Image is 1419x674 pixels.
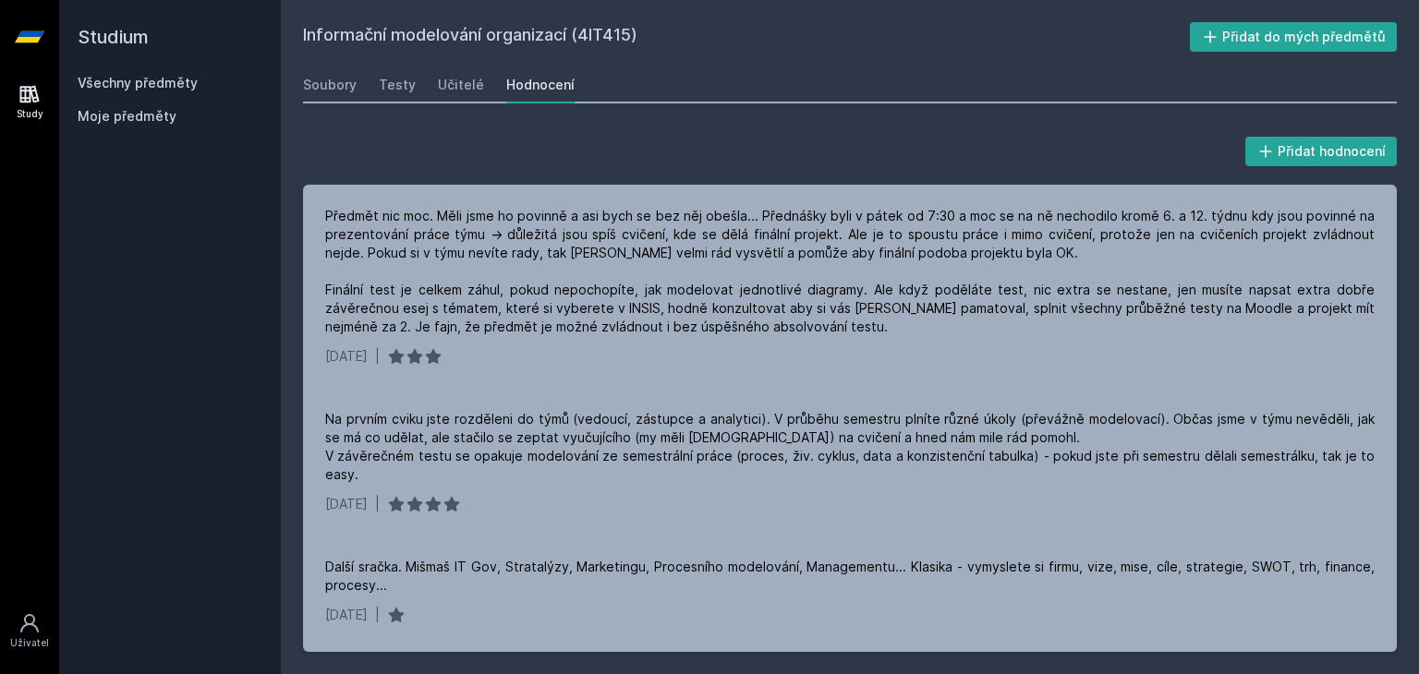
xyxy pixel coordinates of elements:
[506,76,575,94] div: Hodnocení
[1190,22,1398,52] button: Přidat do mých předmětů
[438,66,484,103] a: Učitelé
[325,606,368,624] div: [DATE]
[325,410,1375,484] div: Na prvním cviku jste rozděleni do týmů (vedoucí, zástupce a analytici). V průběhu semestru plníte...
[17,107,43,121] div: Study
[325,558,1375,595] div: Další sračka. Mišmaš IT Gov, Stratalýzy, Marketingu, Procesního modelování, Managementu... Klasik...
[4,74,55,130] a: Study
[379,76,416,94] div: Testy
[303,76,357,94] div: Soubory
[325,347,368,366] div: [DATE]
[375,347,380,366] div: |
[303,66,357,103] a: Soubory
[1245,137,1398,166] button: Přidat hodnocení
[78,75,198,90] a: Všechny předměty
[4,603,55,659] a: Uživatel
[375,606,380,624] div: |
[325,207,1375,336] div: Předmět nic moc. Měli jsme ho povinně a asi bych se bez něj obešla... Přednášky byli v pátek od 7...
[10,636,49,650] div: Uživatel
[506,66,575,103] a: Hodnocení
[438,76,484,94] div: Učitelé
[325,495,368,513] div: [DATE]
[375,495,380,513] div: |
[379,66,416,103] a: Testy
[303,22,1190,52] h2: Informační modelování organizací (4IT415)
[78,107,176,126] span: Moje předměty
